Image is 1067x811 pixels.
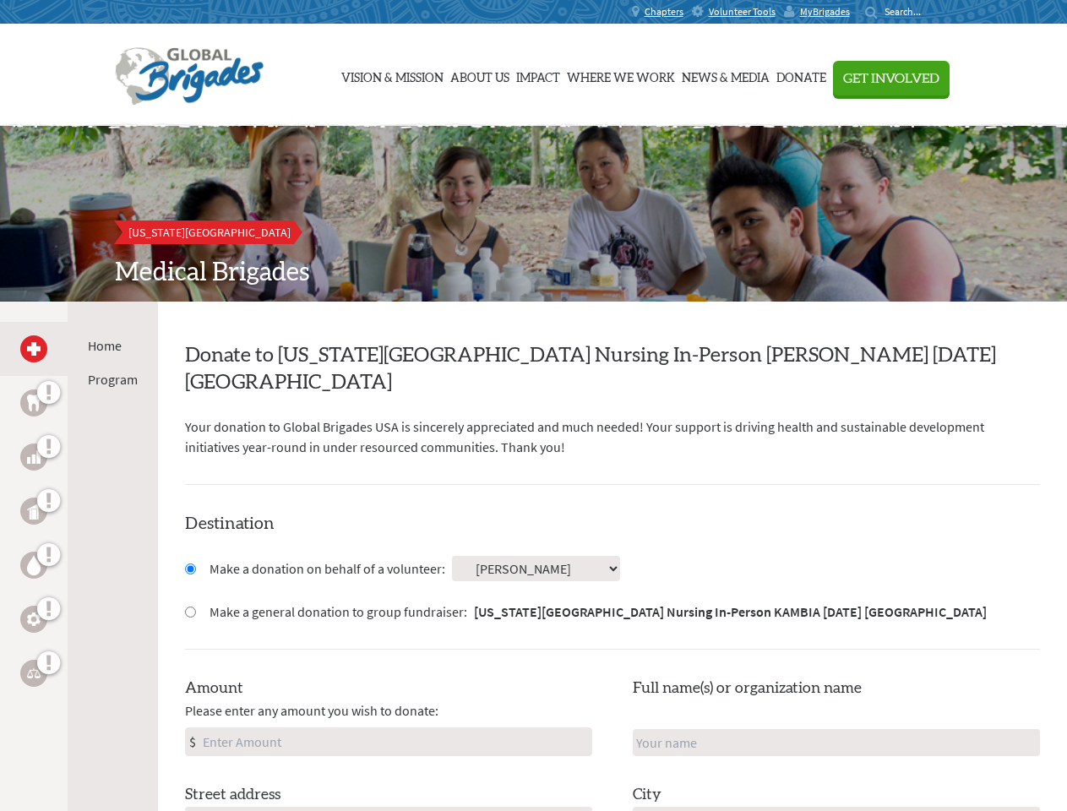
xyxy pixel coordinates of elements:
label: Full name(s) or organization name [633,677,862,700]
span: Volunteer Tools [709,5,776,19]
label: Amount [185,677,243,700]
a: About Us [450,33,509,117]
img: Business [27,450,41,464]
a: Dental [20,389,47,416]
a: Vision & Mission [341,33,444,117]
a: News & Media [682,33,770,117]
h2: Donate to [US_STATE][GEOGRAPHIC_DATA] Nursing In-Person [PERSON_NAME] [DATE] [GEOGRAPHIC_DATA] [185,342,1040,396]
img: Dental [27,395,41,411]
label: City [633,783,661,807]
a: Business [20,444,47,471]
label: Make a general donation to group fundraiser: [210,601,987,622]
a: Where We Work [567,33,675,117]
img: Legal Empowerment [27,668,41,678]
input: Your name [633,729,1040,756]
span: Chapters [645,5,683,19]
a: Engineering [20,606,47,633]
input: Search... [885,5,933,18]
p: Your donation to Global Brigades USA is sincerely appreciated and much needed! Your support is dr... [185,416,1040,457]
img: Global Brigades Logo [115,47,264,106]
li: Program [88,369,138,389]
li: Home [88,335,138,356]
strong: [US_STATE][GEOGRAPHIC_DATA] Nursing In-Person KAMBIA [DATE] [GEOGRAPHIC_DATA] [474,603,987,620]
img: Engineering [27,612,41,626]
a: Program [88,371,138,388]
label: Make a donation on behalf of a volunteer: [210,558,445,579]
a: Impact [516,33,560,117]
a: Public Health [20,498,47,525]
h2: Medical Brigades [115,258,953,288]
img: Water [27,555,41,574]
img: Medical [27,342,41,356]
a: Legal Empowerment [20,660,47,687]
span: Get Involved [843,72,939,85]
label: Street address [185,783,280,807]
a: Water [20,552,47,579]
h4: Destination [185,512,1040,536]
img: Public Health [27,503,41,520]
a: Donate [776,33,826,117]
span: MyBrigades [800,5,850,19]
a: Medical [20,335,47,362]
input: Enter Amount [199,728,591,755]
button: Get Involved [833,61,950,95]
span: Please enter any amount you wish to donate: [185,700,438,721]
a: [US_STATE][GEOGRAPHIC_DATA] [115,220,304,244]
div: $ [186,728,199,755]
a: Home [88,337,122,354]
span: [US_STATE][GEOGRAPHIC_DATA] [128,225,291,240]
